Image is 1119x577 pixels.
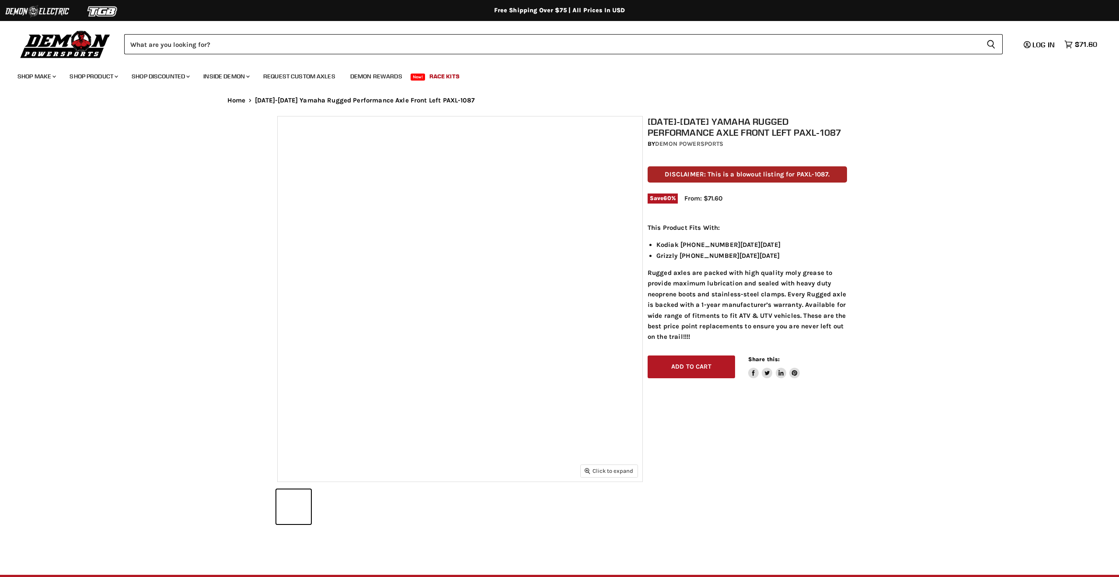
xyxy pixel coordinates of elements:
button: Search [980,34,1003,54]
div: Free Shipping Over $75 | All Prices In USD [210,7,910,14]
span: Click to expand [585,468,633,474]
a: Shop Product [63,67,123,85]
p: This Product Fits With: [648,222,847,233]
p: DISCLAIMER: This is a blowout listing for PAXL-1087. [648,166,847,183]
a: Request Custom Axles [257,67,342,85]
button: Click to expand [581,465,638,477]
li: Kodiak [PHONE_NUMBER][DATE][DATE] [656,239,847,250]
a: Home [227,97,246,104]
nav: Breadcrumbs [210,97,910,104]
button: 2003-2007 Yamaha Rugged Performance Axle Front Left PAXL-1087 thumbnail [276,489,311,524]
img: Demon Powersports [17,28,113,60]
img: TGB Logo 2 [70,3,136,20]
span: [DATE]-[DATE] Yamaha Rugged Performance Axle Front Left PAXL-1087 [255,97,474,104]
a: Shop Make [11,67,61,85]
span: New! [411,74,425,81]
span: From: $71.60 [684,194,722,202]
li: Grizzly [PHONE_NUMBER][DATE][DATE] [656,250,847,261]
a: Demon Powersports [655,140,723,148]
ul: Main menu [11,64,1095,85]
span: Add to cart [671,363,711,370]
a: Log in [1020,41,1060,49]
span: Share this: [748,356,780,362]
a: Race Kits [423,67,466,85]
input: Search [124,34,980,54]
aside: Share this: [748,355,800,379]
button: Add to cart [648,355,735,379]
img: Demon Electric Logo 2 [4,3,70,20]
a: $71.60 [1060,38,1102,51]
span: 60 [663,195,671,201]
a: Shop Discounted [125,67,195,85]
div: Rugged axles are packed with high quality moly grease to provide maximum lubrication and sealed w... [648,222,847,342]
a: Inside Demon [197,67,255,85]
span: $71.60 [1075,40,1097,49]
form: Product [124,34,1003,54]
a: Demon Rewards [344,67,409,85]
span: Log in [1032,40,1055,49]
div: by [648,139,847,149]
span: Save % [648,194,678,203]
h1: [DATE]-[DATE] Yamaha Rugged Performance Axle Front Left PAXL-1087 [648,116,847,138]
